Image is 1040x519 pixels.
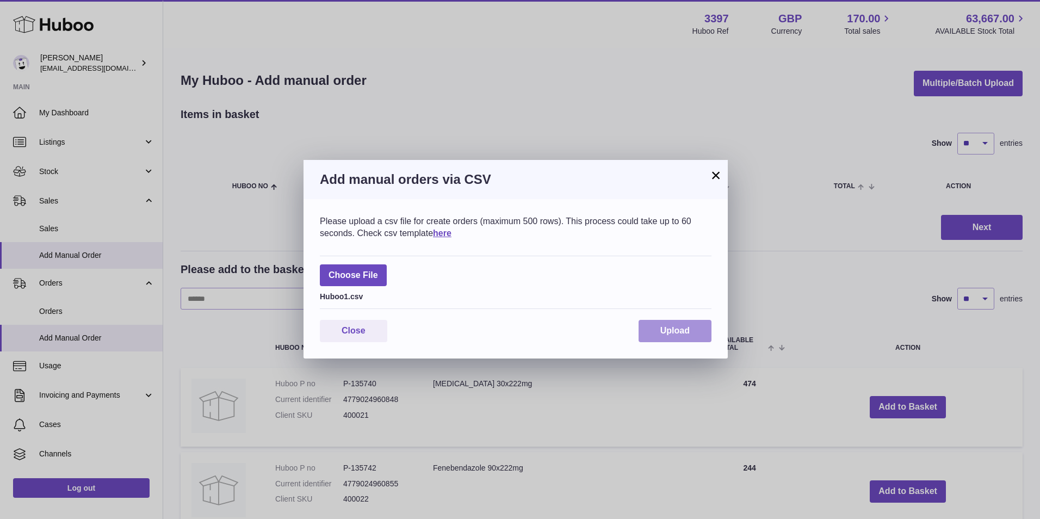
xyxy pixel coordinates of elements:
[639,320,711,342] button: Upload
[320,171,711,188] h3: Add manual orders via CSV
[709,169,722,182] button: ×
[320,320,387,342] button: Close
[320,215,711,239] div: Please upload a csv file for create orders (maximum 500 rows). This process could take up to 60 s...
[433,228,451,238] a: here
[320,264,387,287] span: Choose File
[320,289,711,302] div: Huboo1.csv
[660,326,690,335] span: Upload
[342,326,366,335] span: Close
